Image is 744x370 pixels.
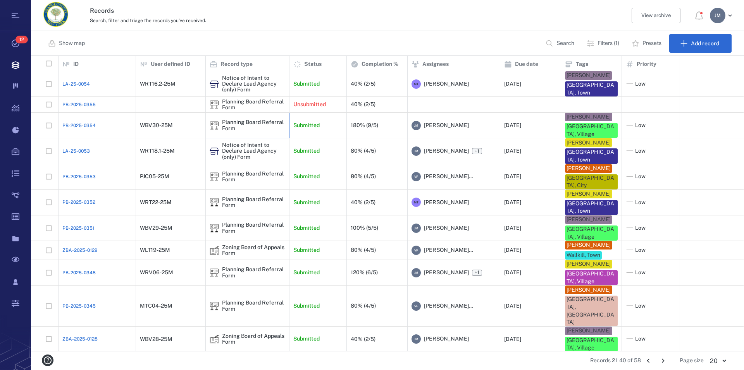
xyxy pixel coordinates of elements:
[210,172,219,181] img: icon Planning Board Referral Form
[567,251,600,259] div: Wallkill, Town
[504,81,521,87] div: [DATE]
[210,121,219,130] div: Planning Board Referral Form
[140,270,173,275] div: WRV06-25M
[222,99,285,111] div: Planning Board Referral Form
[43,2,68,29] a: Go home
[140,148,175,154] div: WRT18.1-25M
[293,80,320,88] p: Submitted
[635,173,646,181] span: Low
[62,303,96,310] span: PB-2025-0345
[90,6,512,15] h3: Records
[222,267,285,279] div: Planning Board Referral Form
[412,121,421,130] div: J M
[210,100,219,109] div: Planning Board Referral Form
[15,36,28,43] span: 12
[424,122,469,129] span: [PERSON_NAME]
[472,148,482,154] span: +1
[567,216,611,224] div: [PERSON_NAME]
[210,334,219,344] img: icon Zoning Board of Appeals Form
[627,34,668,53] button: Presets
[504,148,521,154] div: [DATE]
[210,246,219,255] img: icon Zoning Board of Appeals Form
[351,336,375,342] div: 40% (2/5)
[567,174,616,189] div: [GEOGRAPHIC_DATA], City
[140,247,170,253] div: WLT19-25M
[351,81,375,87] div: 40% (2/5)
[210,301,219,311] div: Planning Board Referral Form
[567,286,611,294] div: [PERSON_NAME]
[582,34,625,53] button: Filters (1)
[62,199,95,206] a: PB-2025-0352
[567,270,616,285] div: [GEOGRAPHIC_DATA], Village
[567,190,611,198] div: [PERSON_NAME]
[62,101,96,108] span: PB-2025-0355
[222,333,285,345] div: Zoning Board of Appeals Form
[210,146,219,156] div: Notice of Intent to Declare Lead Agency (only) Form
[541,34,580,53] button: Search
[222,75,285,93] div: Notice of Intent to Declare Lead Agency (only) Form
[504,247,521,253] div: [DATE]
[567,225,616,241] div: [GEOGRAPHIC_DATA], Village
[43,34,91,53] button: Show map
[210,334,219,344] div: Zoning Board of Appeals Form
[424,302,473,310] span: [PERSON_NAME]...
[62,247,98,254] a: ZBA-2025-0129
[642,40,661,47] p: Presets
[222,300,285,312] div: Planning Board Referral Form
[210,301,219,311] img: icon Planning Board Referral Form
[412,224,421,233] div: J M
[210,198,219,207] div: Planning Board Referral Form
[680,357,704,365] span: Page size
[351,102,375,107] div: 40% (2/5)
[567,200,616,215] div: [GEOGRAPHIC_DATA], Town
[222,222,285,234] div: Planning Board Referral Form
[556,40,574,47] p: Search
[473,148,481,155] span: +1
[222,244,285,256] div: Zoning Board of Appeals Form
[642,355,654,367] button: Go to previous page
[293,147,320,155] p: Submitted
[710,8,725,23] div: J M
[351,303,376,309] div: 80% (4/5)
[210,79,219,89] div: Notice of Intent to Declare Lead Agency (only) Form
[43,2,68,27] img: Orange County Planning Department logo
[412,246,421,255] div: V F
[424,224,469,232] span: [PERSON_NAME]
[62,173,96,180] a: PB-2025-0353
[62,81,90,88] a: LA-25-0054
[412,172,421,181] div: V F
[293,199,320,207] p: Submitted
[567,123,616,138] div: [GEOGRAPHIC_DATA], Village
[635,80,646,88] span: Low
[567,72,611,79] div: [PERSON_NAME]
[567,165,611,172] div: [PERSON_NAME]
[412,301,421,311] div: V F
[424,335,469,343] span: [PERSON_NAME]
[351,247,376,253] div: 80% (4/5)
[424,80,469,88] span: [PERSON_NAME]
[504,200,521,205] div: [DATE]
[210,224,219,233] div: Planning Board Referral Form
[210,198,219,207] img: icon Planning Board Referral Form
[62,148,90,155] a: LA-25-0053
[635,224,646,232] span: Low
[210,224,219,233] img: icon Planning Board Referral Form
[210,268,219,277] img: icon Planning Board Referral Form
[504,122,521,128] div: [DATE]
[704,356,732,365] div: 20
[424,199,469,207] span: [PERSON_NAME]
[140,225,172,231] div: WBV29-25M
[412,79,421,89] div: M T
[220,60,253,68] p: Record type
[412,268,421,277] div: J M
[515,60,538,68] p: Due date
[657,355,669,367] button: Go to next page
[62,269,96,276] a: PB-2025-0348
[473,269,481,276] span: +1
[669,34,732,53] button: Add record
[293,173,320,181] p: Submitted
[351,148,376,154] div: 80% (4/5)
